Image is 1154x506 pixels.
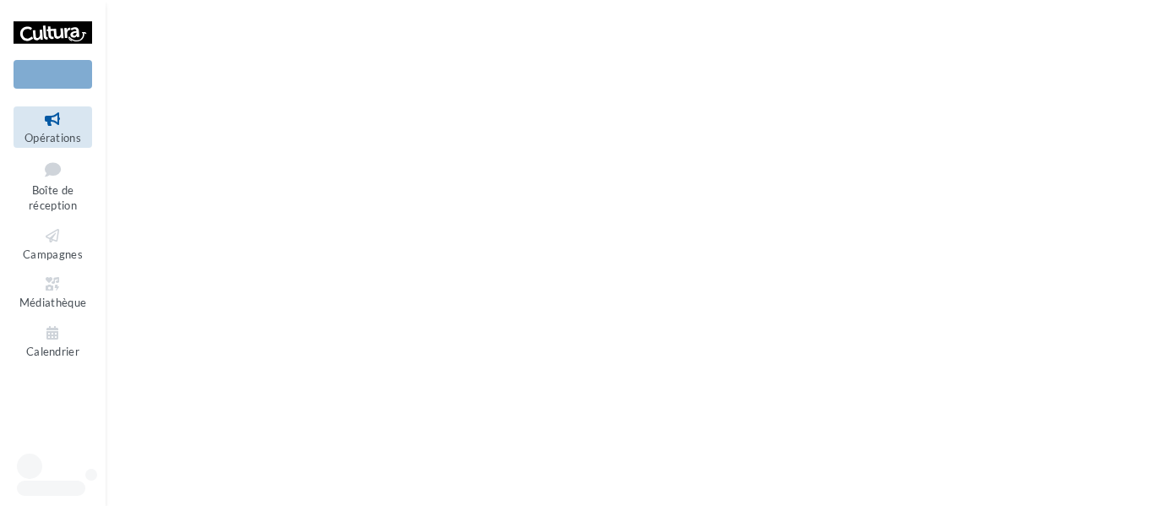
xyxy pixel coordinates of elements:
a: Boîte de réception [14,155,92,216]
a: Calendrier [14,320,92,362]
span: Médiathèque [19,296,87,309]
div: Nouvelle campagne [14,60,92,89]
span: Calendrier [26,345,79,358]
span: Boîte de réception [29,183,77,213]
a: Campagnes [14,223,92,264]
a: Médiathèque [14,271,92,313]
span: Opérations [24,131,81,144]
a: Opérations [14,106,92,148]
span: Campagnes [23,248,83,261]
